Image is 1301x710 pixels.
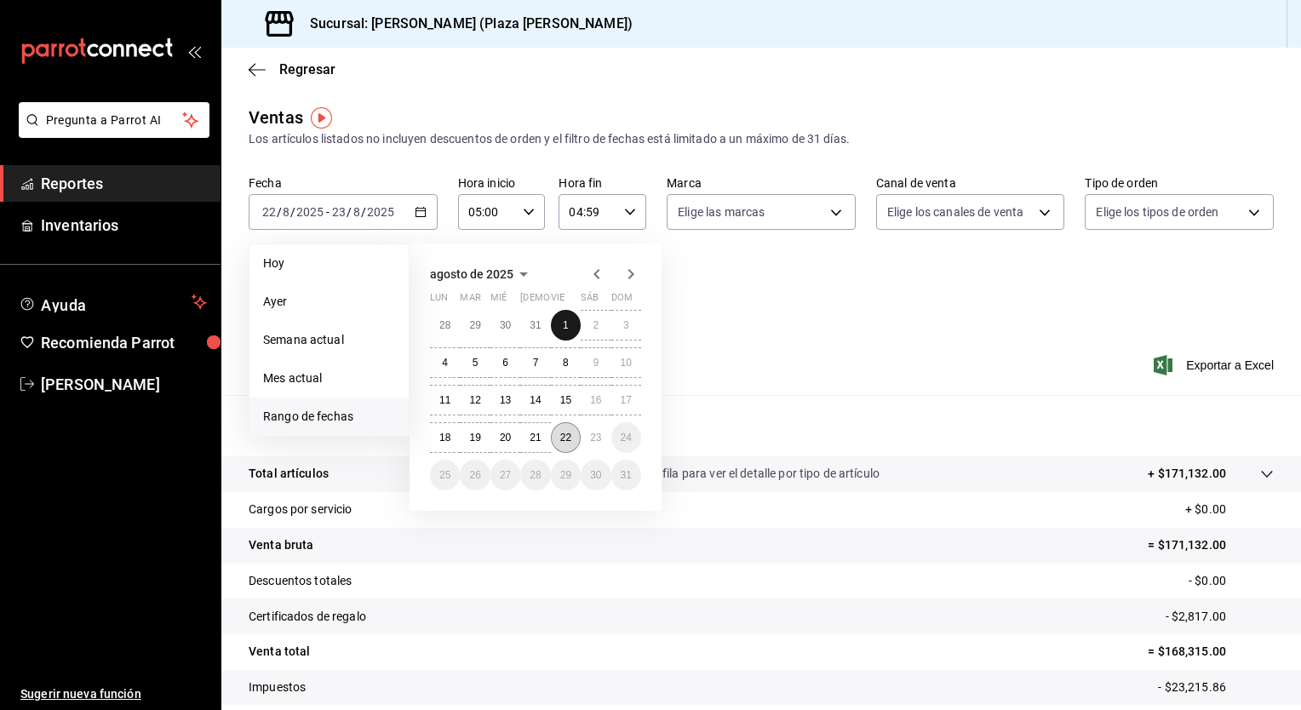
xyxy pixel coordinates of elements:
abbr: 30 de agosto de 2025 [590,469,601,481]
label: Fecha [249,177,438,189]
p: Descuentos totales [249,572,352,590]
p: - $2,817.00 [1166,608,1274,626]
button: 20 de agosto de 2025 [490,422,520,453]
button: 14 de agosto de 2025 [520,385,550,415]
button: 31 de agosto de 2025 [611,460,641,490]
button: 18 de agosto de 2025 [430,422,460,453]
abbr: 16 de agosto de 2025 [590,394,601,406]
abbr: martes [460,292,480,310]
input: -- [331,205,347,219]
label: Canal de venta [876,177,1065,189]
button: open_drawer_menu [187,44,201,58]
input: -- [282,205,290,219]
button: 22 de agosto de 2025 [551,422,581,453]
p: Certificados de regalo [249,608,366,626]
abbr: 20 de agosto de 2025 [500,432,511,444]
abbr: 10 de agosto de 2025 [621,357,632,369]
p: Impuestos [249,679,306,696]
button: 28 de julio de 2025 [430,310,460,341]
button: 24 de agosto de 2025 [611,422,641,453]
button: 12 de agosto de 2025 [460,385,490,415]
span: Ayer [263,293,395,311]
abbr: 31 de julio de 2025 [530,319,541,331]
button: 13 de agosto de 2025 [490,385,520,415]
p: Total artículos [249,465,329,483]
h3: Sucursal: [PERSON_NAME] (Plaza [PERSON_NAME]) [296,14,633,34]
abbr: 23 de agosto de 2025 [590,432,601,444]
button: 30 de julio de 2025 [490,310,520,341]
abbr: 28 de julio de 2025 [439,319,450,331]
abbr: 6 de agosto de 2025 [502,357,508,369]
abbr: 9 de agosto de 2025 [593,357,599,369]
input: ---- [295,205,324,219]
span: Recomienda Parrot [41,331,207,354]
abbr: 11 de agosto de 2025 [439,394,450,406]
abbr: 15 de agosto de 2025 [560,394,571,406]
abbr: domingo [611,292,633,310]
button: 7 de agosto de 2025 [520,347,550,378]
abbr: lunes [430,292,448,310]
label: Hora fin [559,177,646,189]
label: Marca [667,177,856,189]
button: 5 de agosto de 2025 [460,347,490,378]
span: Elige los tipos de orden [1096,203,1218,220]
abbr: 29 de julio de 2025 [469,319,480,331]
abbr: 19 de agosto de 2025 [469,432,480,444]
button: 30 de agosto de 2025 [581,460,610,490]
p: Cargos por servicio [249,501,352,518]
button: 25 de agosto de 2025 [430,460,460,490]
button: Regresar [249,61,335,77]
abbr: 29 de agosto de 2025 [560,469,571,481]
span: Mes actual [263,369,395,387]
span: Pregunta a Parrot AI [46,112,183,129]
button: 11 de agosto de 2025 [430,385,460,415]
button: 9 de agosto de 2025 [581,347,610,378]
button: Pregunta a Parrot AI [19,102,209,138]
button: 17 de agosto de 2025 [611,385,641,415]
label: Hora inicio [458,177,546,189]
span: Rango de fechas [263,408,395,426]
label: Tipo de orden [1085,177,1274,189]
button: Exportar a Excel [1157,355,1274,375]
abbr: 30 de julio de 2025 [500,319,511,331]
p: + $0.00 [1185,501,1274,518]
span: Hoy [263,255,395,272]
abbr: 18 de agosto de 2025 [439,432,450,444]
span: / [347,205,352,219]
p: - $0.00 [1189,572,1274,590]
p: Da clic en la fila para ver el detalle por tipo de artículo [597,465,880,483]
abbr: 26 de agosto de 2025 [469,469,480,481]
button: 28 de agosto de 2025 [520,460,550,490]
abbr: jueves [520,292,621,310]
div: Los artículos listados no incluyen descuentos de orden y el filtro de fechas está limitado a un m... [249,130,1274,148]
img: Tooltip marker [311,107,332,129]
abbr: 5 de agosto de 2025 [473,357,479,369]
button: 2 de agosto de 2025 [581,310,610,341]
button: 16 de agosto de 2025 [581,385,610,415]
abbr: 8 de agosto de 2025 [563,357,569,369]
p: Resumen [249,415,1274,436]
span: Elige los canales de venta [887,203,1023,220]
input: -- [352,205,361,219]
button: 26 de agosto de 2025 [460,460,490,490]
input: -- [261,205,277,219]
button: 27 de agosto de 2025 [490,460,520,490]
abbr: miércoles [490,292,507,310]
span: - [326,205,330,219]
abbr: 2 de agosto de 2025 [593,319,599,331]
p: Venta total [249,643,310,661]
p: + $171,132.00 [1148,465,1226,483]
abbr: 7 de agosto de 2025 [533,357,539,369]
span: Elige las marcas [678,203,765,220]
button: 6 de agosto de 2025 [490,347,520,378]
button: 29 de agosto de 2025 [551,460,581,490]
abbr: 3 de agosto de 2025 [623,319,629,331]
p: - $23,215.86 [1158,679,1274,696]
abbr: 21 de agosto de 2025 [530,432,541,444]
button: 8 de agosto de 2025 [551,347,581,378]
a: Pregunta a Parrot AI [12,123,209,141]
span: / [290,205,295,219]
abbr: 12 de agosto de 2025 [469,394,480,406]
